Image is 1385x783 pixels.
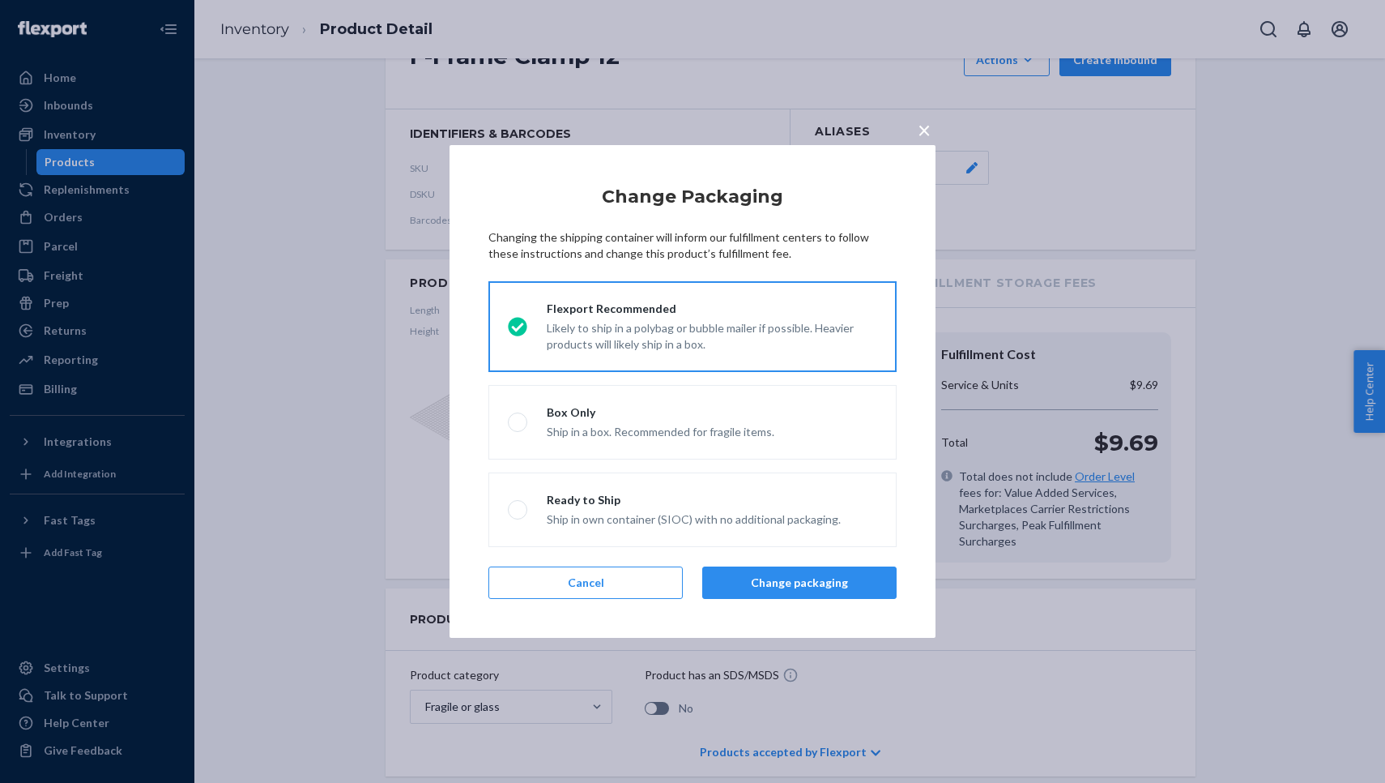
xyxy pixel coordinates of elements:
div: Box Only [547,404,774,421]
span: × [918,116,931,143]
h2: Change Packaging [488,184,897,210]
div: Ready to Ship [547,492,841,508]
button: Change packaging [702,567,897,599]
div: Flexport Recommended [547,301,877,317]
button: Cancel [488,567,683,599]
div: Ship in own container (SIOC) with no additional packaging. [547,508,841,528]
p: Changing the shipping container will inform our fulfillment centers to follow these instructions ... [488,229,897,262]
div: Likely to ship in a polybag or bubble mailer if possible. Heavier products will likely ship in a ... [547,317,877,353]
div: Ship in a box. Recommended for fragile items. [547,421,774,440]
